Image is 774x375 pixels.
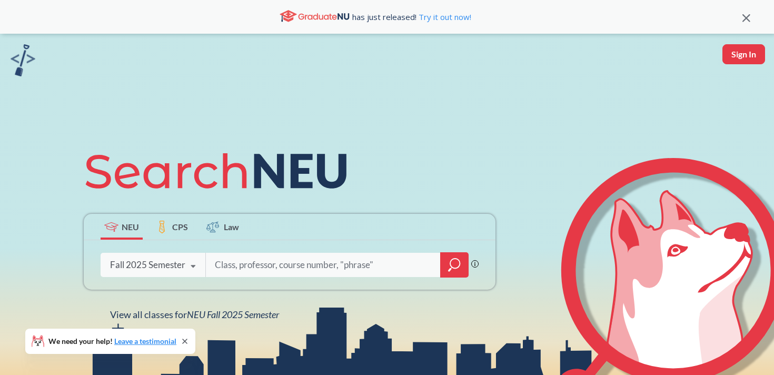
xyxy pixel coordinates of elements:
[114,337,176,346] a: Leave a testimonial
[48,338,176,345] span: We need your help!
[440,252,469,278] div: magnifying glass
[11,44,35,76] img: sandbox logo
[352,11,471,23] span: has just released!
[110,309,279,320] span: View all classes for
[122,221,139,233] span: NEU
[172,221,188,233] span: CPS
[416,12,471,22] a: Try it out now!
[448,258,461,272] svg: magnifying glass
[187,309,279,320] span: NEU Fall 2025 Semester
[722,44,765,64] button: Sign In
[110,259,185,271] div: Fall 2025 Semester
[224,221,239,233] span: Law
[11,44,35,80] a: sandbox logo
[214,254,433,276] input: Class, professor, course number, "phrase"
